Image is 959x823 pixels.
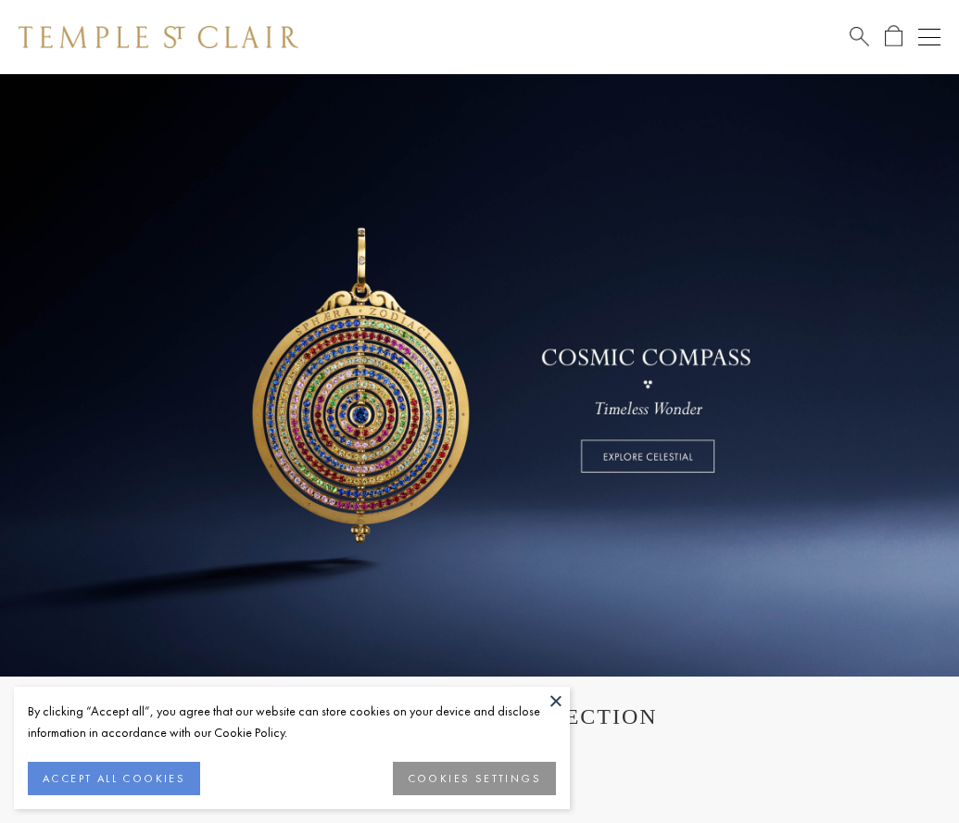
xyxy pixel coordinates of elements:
button: Open navigation [918,26,940,48]
a: Search [850,25,869,48]
div: By clicking “Accept all”, you agree that our website can store cookies on your device and disclos... [28,701,556,743]
img: Temple St. Clair [19,26,298,48]
button: COOKIES SETTINGS [393,762,556,795]
a: Open Shopping Bag [885,25,902,48]
button: ACCEPT ALL COOKIES [28,762,200,795]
